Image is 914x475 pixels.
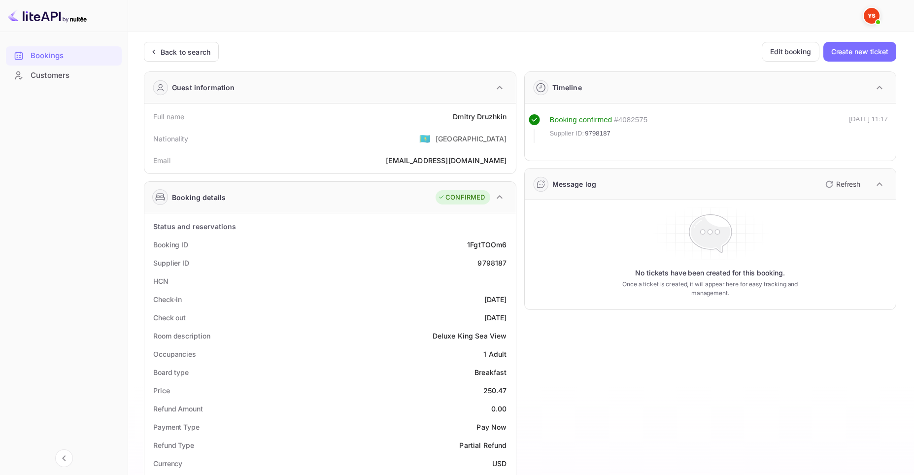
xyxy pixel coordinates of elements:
ya-tr-span: 1FgtTOOm6 [467,240,507,249]
ya-tr-span: 🇰🇿 [419,133,431,144]
ya-tr-span: USD [492,459,507,468]
ya-tr-span: Room description [153,332,210,340]
ya-tr-span: Guest information [172,82,235,93]
ya-tr-span: Deluxe King Sea View [433,332,507,340]
ya-tr-span: Refund Amount [153,405,203,413]
ya-tr-span: Breakfast [474,368,507,376]
div: 0.00 [491,404,507,414]
ya-tr-span: Supplier ID: [550,130,584,137]
ya-tr-span: Bookings [31,50,64,62]
ya-tr-span: Check-in [153,295,182,304]
ya-tr-span: [DATE] 11:17 [849,115,888,123]
div: [DATE] [484,312,507,323]
a: Customers [6,66,122,84]
button: Refresh [819,176,864,192]
ya-tr-span: Supplier ID [153,259,189,267]
ya-tr-span: confirmed [579,115,612,124]
div: Bookings [6,46,122,66]
ya-tr-span: Timeline [552,83,582,92]
ya-tr-span: [EMAIL_ADDRESS][DOMAIN_NAME] [386,156,507,165]
img: LiteAPI logo [8,8,87,24]
ya-tr-span: Once a ticket is created, it will appear here for easy tracking and management. [610,280,810,298]
div: 250.47 [483,385,507,396]
ya-tr-span: Customers [31,70,69,81]
ya-tr-span: Booking ID [153,240,188,249]
ya-tr-span: Full name [153,112,184,121]
ya-tr-span: Occupancies [153,350,196,358]
div: 9798187 [477,258,507,268]
img: Yandex Support [864,8,880,24]
ya-tr-span: Druzhkin [477,112,507,121]
ya-tr-span: Partial Refund [459,441,507,449]
ya-tr-span: Edit booking [770,46,811,58]
ya-tr-span: Booking details [172,192,226,203]
ya-tr-span: CONFIRMED [445,193,485,203]
ya-tr-span: Email [153,156,170,165]
ya-tr-span: [GEOGRAPHIC_DATA] [436,135,507,143]
ya-tr-span: Back to search [161,48,210,56]
ya-tr-span: Payment Type [153,423,200,431]
ya-tr-span: Booking [550,115,577,124]
button: Create new ticket [823,42,896,62]
ya-tr-span: Pay Now [476,423,507,431]
div: Customers [6,66,122,85]
ya-tr-span: Currency [153,459,182,468]
ya-tr-span: Price [153,386,170,395]
ya-tr-span: Message log [552,180,597,188]
ya-tr-span: 1 Adult [483,350,507,358]
div: # 4082575 [614,114,647,126]
ya-tr-span: Create new ticket [831,46,888,58]
button: Edit booking [762,42,819,62]
span: United States [419,130,431,147]
ya-tr-span: No tickets have been created for this booking. [635,268,785,278]
ya-tr-span: 9798187 [585,130,610,137]
a: Bookings [6,46,122,65]
ya-tr-span: Nationality [153,135,189,143]
ya-tr-span: Refresh [836,180,860,188]
div: [DATE] [484,294,507,305]
ya-tr-span: Refund Type [153,441,194,449]
ya-tr-span: Board type [153,368,189,376]
button: Collapse navigation [55,449,73,467]
ya-tr-span: HCN [153,277,169,285]
ya-tr-span: Check out [153,313,186,322]
ya-tr-span: Status and reservations [153,222,236,231]
ya-tr-span: Dmitry [453,112,475,121]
